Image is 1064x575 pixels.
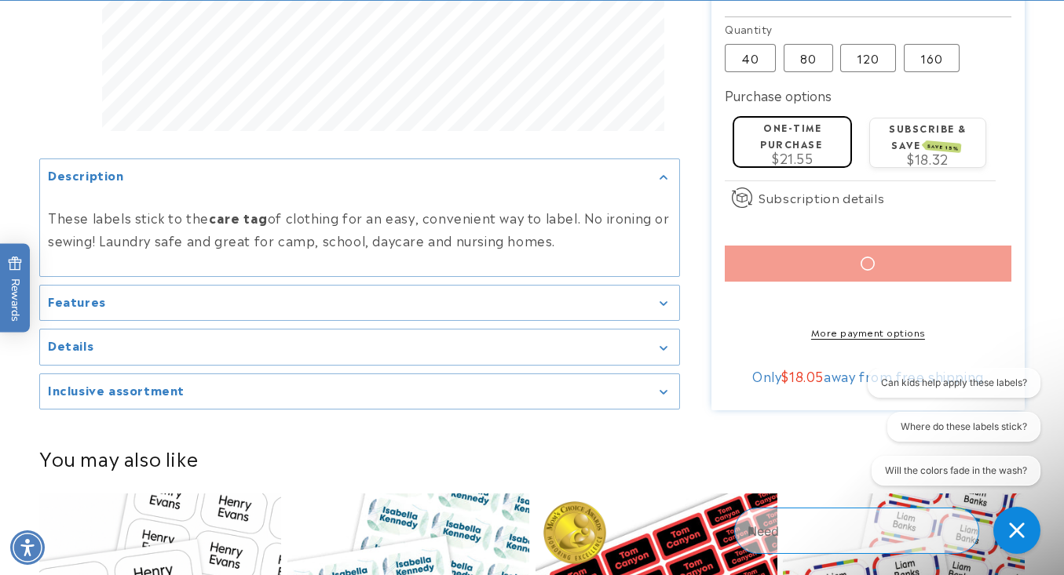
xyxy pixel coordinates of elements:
div: Only away from free shipping [725,368,1011,384]
span: 18.05 [789,366,824,385]
summary: Description [40,159,679,195]
span: $ [781,366,789,385]
label: 40 [725,44,776,72]
a: More payment options [725,325,1011,339]
span: SAVE 15% [925,140,962,153]
label: 80 [784,44,833,72]
iframe: Gorgias live chat conversation starters [846,368,1048,504]
label: Subscribe & save [889,121,967,151]
summary: Details [40,330,679,366]
h2: You may also like [39,446,1025,470]
p: These labels stick to the of clothing for an easy, convenient way to label. No ironing or sewing!... [48,206,671,252]
h2: Details [48,338,93,354]
label: 120 [840,44,896,72]
h2: Description [48,167,124,183]
legend: Quantity [725,21,773,37]
div: Accessibility Menu [10,530,45,565]
span: Subscription details [759,188,884,207]
h2: Inclusive assortment [48,382,185,398]
button: Add to cart [725,246,1011,282]
iframe: Gorgias Floating Chat [734,501,1048,559]
strong: care tag [209,208,268,227]
label: 160 [904,44,960,72]
summary: Inclusive assortment [40,374,679,409]
label: One-time purchase [760,120,822,151]
span: $18.32 [907,149,949,168]
label: Purchase options [725,86,832,104]
summary: Features [40,286,679,321]
iframe: Sign Up via Text for Offers [13,449,199,497]
span: $21.55 [772,148,814,167]
span: Add to cart [824,257,912,271]
h2: Features [48,293,106,309]
span: Rewards [8,256,23,321]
